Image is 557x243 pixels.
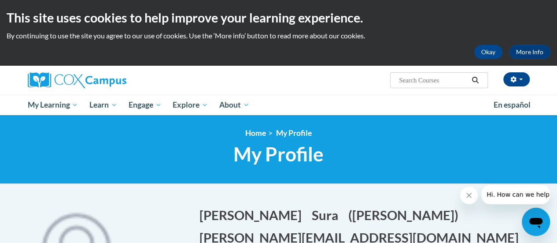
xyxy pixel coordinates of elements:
[28,72,126,88] img: Cox Campus
[488,96,536,114] a: En español
[214,95,255,115] a: About
[398,75,468,86] input: Search Courses
[460,187,478,204] iframe: Close message
[468,75,482,86] button: Search
[167,95,214,115] a: Explore
[129,100,162,110] span: Engage
[522,208,550,236] iframe: Button to launch messaging window
[219,100,249,110] span: About
[245,128,266,138] a: Home
[199,206,307,224] button: Edit first name
[5,6,71,13] span: Hi. How can we help?
[27,100,78,110] span: My Learning
[474,45,502,59] button: Okay
[7,31,550,41] p: By continuing to use the site you agree to our use of cookies. Use the ‘More info’ button to read...
[509,45,550,59] a: More Info
[173,100,208,110] span: Explore
[233,142,324,166] span: My Profile
[89,100,117,110] span: Learn
[123,95,167,115] a: Engage
[481,185,550,204] iframe: Message from company
[7,9,550,26] h2: This site uses cookies to help improve your learning experience.
[312,206,344,224] button: Edit last name
[494,100,531,109] span: En español
[21,95,536,115] div: Main menu
[84,95,123,115] a: Learn
[348,206,464,224] button: Edit screen name
[22,95,84,115] a: My Learning
[503,72,530,86] button: Account Settings
[276,128,312,138] span: My Profile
